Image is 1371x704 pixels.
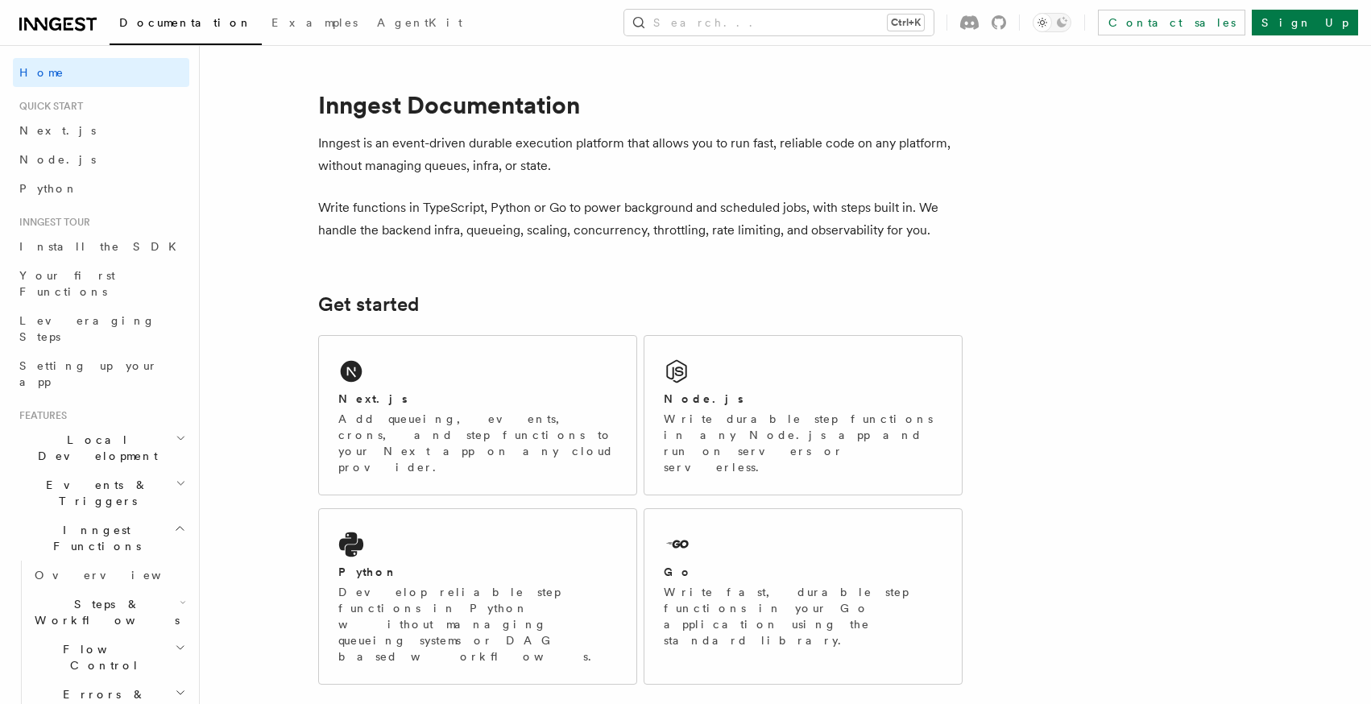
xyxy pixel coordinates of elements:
button: Local Development [13,425,189,470]
a: Setting up your app [13,351,189,396]
a: Sign Up [1252,10,1358,35]
span: Local Development [13,432,176,464]
a: GoWrite fast, durable step functions in your Go application using the standard library. [644,508,963,685]
span: Leveraging Steps [19,314,155,343]
span: Features [13,409,67,422]
a: Python [13,174,189,203]
a: Home [13,58,189,87]
a: Node.js [13,145,189,174]
span: Install the SDK [19,240,186,253]
span: Next.js [19,124,96,137]
span: Documentation [119,16,252,29]
span: Python [19,182,78,195]
a: Leveraging Steps [13,306,189,351]
a: Next.js [13,116,189,145]
button: Flow Control [28,635,189,680]
a: Examples [262,5,367,43]
span: Inngest Functions [13,522,174,554]
a: Overview [28,561,189,590]
a: Your first Functions [13,261,189,306]
h2: Next.js [338,391,408,407]
h1: Inngest Documentation [318,90,963,119]
p: Write fast, durable step functions in your Go application using the standard library. [664,584,942,648]
button: Steps & Workflows [28,590,189,635]
p: Write functions in TypeScript, Python or Go to power background and scheduled jobs, with steps bu... [318,197,963,242]
span: Node.js [19,153,96,166]
h2: Node.js [664,391,743,407]
h2: Go [664,564,693,580]
span: Quick start [13,100,83,113]
span: Your first Functions [19,269,115,298]
button: Inngest Functions [13,516,189,561]
p: Inngest is an event-driven durable execution platform that allows you to run fast, reliable code ... [318,132,963,177]
span: Examples [271,16,358,29]
a: AgentKit [367,5,472,43]
span: AgentKit [377,16,462,29]
button: Toggle dark mode [1033,13,1071,32]
p: Develop reliable step functions in Python without managing queueing systems or DAG based workflows. [338,584,617,665]
p: Write durable step functions in any Node.js app and run on servers or serverless. [664,411,942,475]
a: Node.jsWrite durable step functions in any Node.js app and run on servers or serverless. [644,335,963,495]
span: Setting up your app [19,359,158,388]
span: Flow Control [28,641,175,673]
span: Inngest tour [13,216,90,229]
a: Install the SDK [13,232,189,261]
a: Contact sales [1098,10,1245,35]
span: Overview [35,569,201,582]
a: Get started [318,293,419,316]
h2: Python [338,564,398,580]
span: Events & Triggers [13,477,176,509]
kbd: Ctrl+K [888,14,924,31]
a: Next.jsAdd queueing, events, crons, and step functions to your Next app on any cloud provider. [318,335,637,495]
button: Search...Ctrl+K [624,10,934,35]
span: Home [19,64,64,81]
p: Add queueing, events, crons, and step functions to your Next app on any cloud provider. [338,411,617,475]
a: PythonDevelop reliable step functions in Python without managing queueing systems or DAG based wo... [318,508,637,685]
span: Steps & Workflows [28,596,180,628]
a: Documentation [110,5,262,45]
button: Events & Triggers [13,470,189,516]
